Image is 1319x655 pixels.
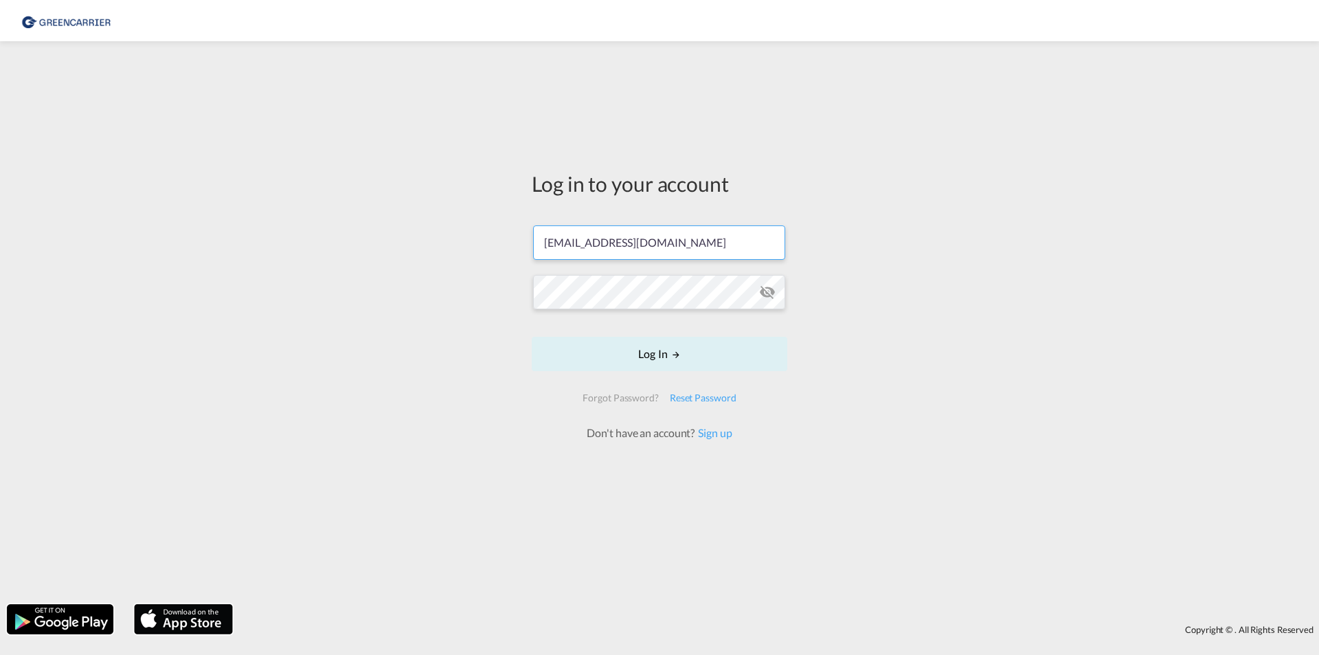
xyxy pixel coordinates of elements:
[759,284,776,300] md-icon: icon-eye-off
[240,618,1319,641] div: Copyright © . All Rights Reserved
[532,337,787,371] button: LOGIN
[533,225,785,260] input: Enter email/phone number
[695,426,732,439] a: Sign up
[5,603,115,636] img: google.png
[577,386,664,410] div: Forgot Password?
[21,5,113,36] img: 757bc1808afe11efb73cddab9739634b.png
[572,425,747,441] div: Don't have an account?
[532,169,787,198] div: Log in to your account
[133,603,234,636] img: apple.png
[664,386,742,410] div: Reset Password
